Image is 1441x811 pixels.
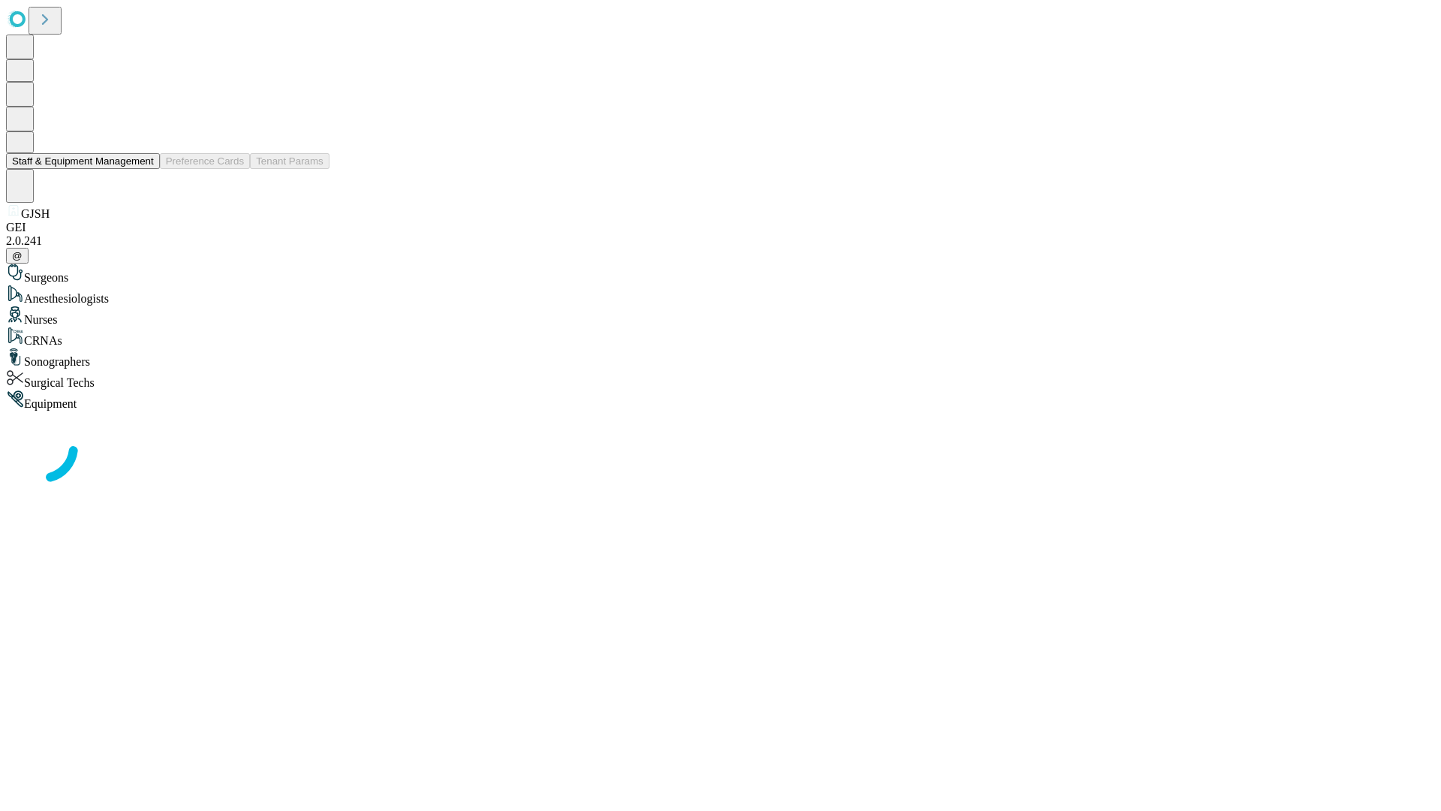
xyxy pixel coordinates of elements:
[6,153,160,169] button: Staff & Equipment Management
[21,207,50,220] span: GJSH
[6,264,1435,285] div: Surgeons
[6,221,1435,234] div: GEI
[6,234,1435,248] div: 2.0.241
[12,250,23,261] span: @
[6,348,1435,369] div: Sonographers
[6,369,1435,390] div: Surgical Techs
[6,248,29,264] button: @
[6,390,1435,411] div: Equipment
[6,306,1435,327] div: Nurses
[160,153,250,169] button: Preference Cards
[250,153,329,169] button: Tenant Params
[6,285,1435,306] div: Anesthesiologists
[6,327,1435,348] div: CRNAs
